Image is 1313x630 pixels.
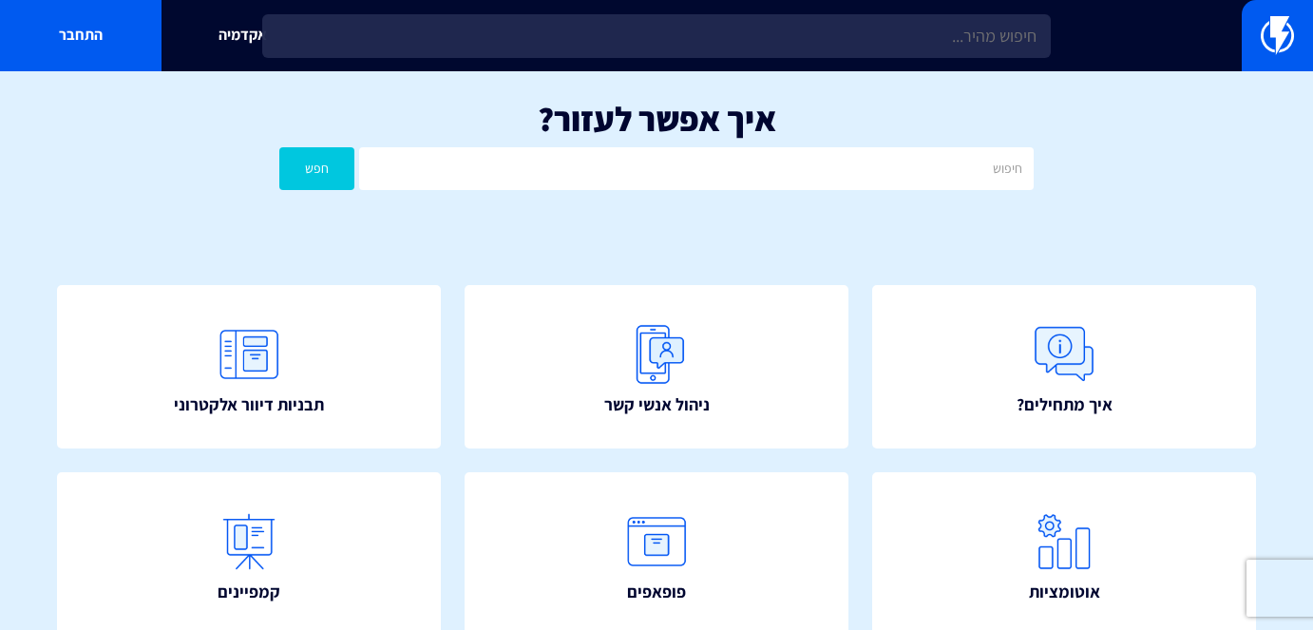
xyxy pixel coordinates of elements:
input: חיפוש מהיר... [262,14,1050,58]
span: קמפיינים [218,580,280,604]
input: חיפוש [359,147,1033,190]
a: תבניות דיוור אלקטרוני [57,285,441,449]
a: ניהול אנשי קשר [465,285,848,449]
span: ניהול אנשי קשר [604,392,710,417]
span: תבניות דיוור אלקטרוני [174,392,324,417]
button: חפש [279,147,354,190]
h1: איך אפשר לעזור? [29,100,1284,138]
span: פופאפים [627,580,686,604]
span: אוטומציות [1029,580,1100,604]
a: איך מתחילים? [872,285,1256,449]
span: איך מתחילים? [1017,392,1113,417]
